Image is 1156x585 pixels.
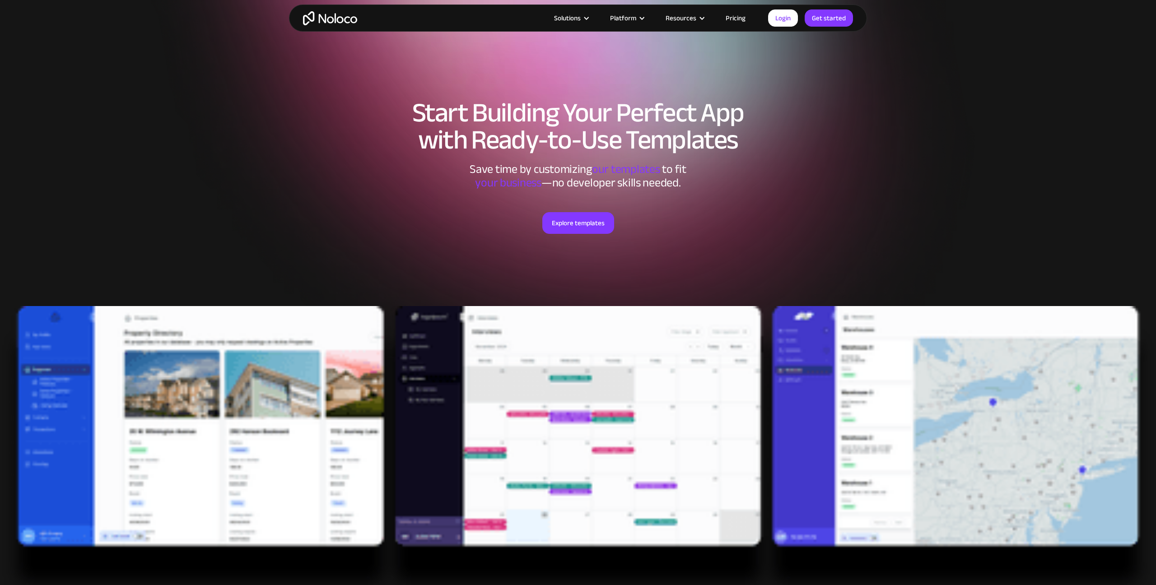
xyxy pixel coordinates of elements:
[654,12,714,24] div: Resources
[554,12,581,24] div: Solutions
[666,12,696,24] div: Resources
[475,172,541,194] span: your business
[714,12,757,24] a: Pricing
[599,12,654,24] div: Platform
[303,11,357,25] a: home
[768,9,798,27] a: Login
[298,99,858,153] h1: Start Building Your Perfect App with Ready-to-Use Templates
[443,162,713,190] div: Save time by customizing to fit ‍ —no developer skills needed.
[542,212,614,234] a: Explore templates
[592,158,660,180] span: our templates
[543,12,599,24] div: Solutions
[805,9,853,27] a: Get started
[610,12,636,24] div: Platform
